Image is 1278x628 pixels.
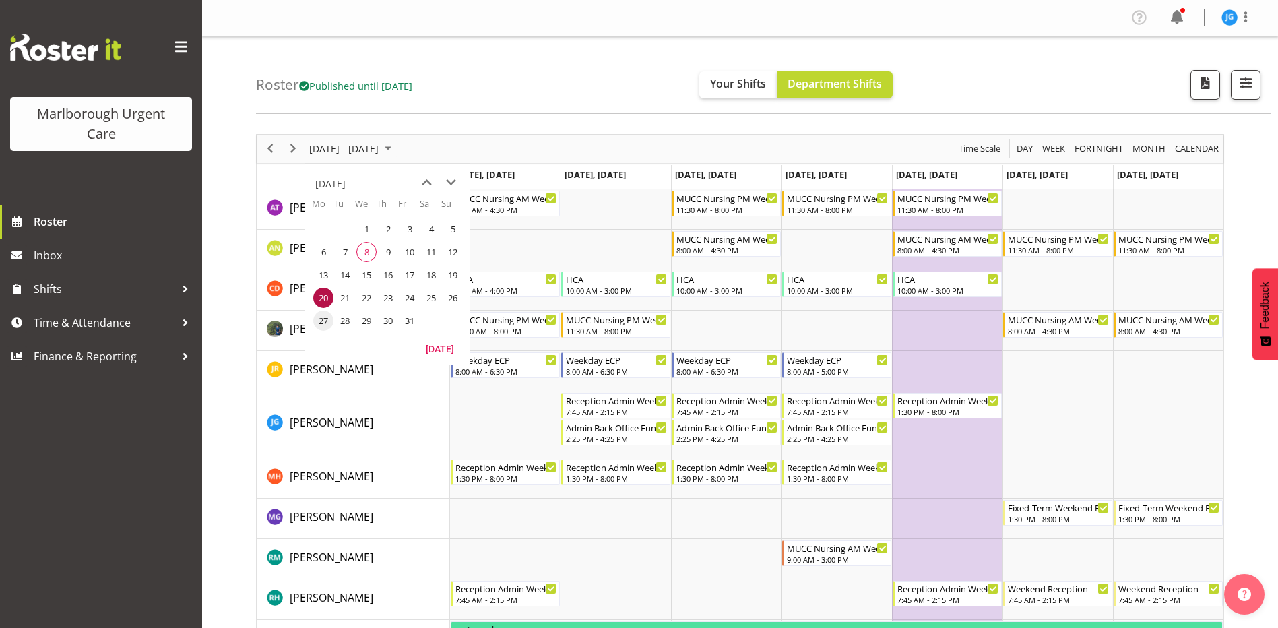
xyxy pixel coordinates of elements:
div: next period [282,135,305,163]
div: Reception Admin Weekday AM [787,394,888,407]
span: Friday, October 31, 2025 [400,311,420,331]
th: Tu [333,197,355,218]
div: 11:30 AM - 8:00 PM [455,325,556,336]
span: Thursday, October 30, 2025 [378,311,398,331]
div: MUCC Nursing AM Weekday [676,232,777,245]
span: Sunday, October 19, 2025 [443,265,463,285]
a: [PERSON_NAME] [290,321,373,337]
span: Tuesday, October 7, 2025 [335,242,355,262]
span: [PERSON_NAME] [290,241,373,255]
div: 7:45 AM - 2:15 PM [897,594,998,605]
div: Reception Admin Weekday PM [676,460,777,474]
div: Megan Gander"s event - Fixed-Term Weekend Reception Begin From Sunday, October 26, 2025 at 1:30:0... [1114,500,1223,526]
span: Tuesday, October 14, 2025 [335,265,355,285]
div: HCA [897,272,998,286]
div: MUCC Nursing PM Weekday [566,313,667,326]
div: 8:00 AM - 5:00 PM [787,366,888,377]
div: Margret Hall"s event - Reception Admin Weekday PM Begin From Tuesday, October 21, 2025 at 1:30:00... [561,460,670,485]
a: [PERSON_NAME] [290,509,373,525]
div: Alysia Newman-Woods"s event - MUCC Nursing AM Weekday Begin From Wednesday, October 22, 2025 at 8... [672,231,781,257]
span: Tuesday, October 21, 2025 [335,288,355,308]
th: Fr [398,197,420,218]
button: Download a PDF of the roster according to the set date range. [1190,70,1220,100]
img: josephine-godinez11850.jpg [1221,9,1238,26]
div: 10:00 AM - 3:00 PM [566,285,667,296]
div: Reception Admin Weekday PM [566,460,667,474]
button: Fortnight [1073,140,1126,157]
span: Friday, October 10, 2025 [400,242,420,262]
div: Alysia Newman-Woods"s event - MUCC Nursing PM Weekends Begin From Sunday, October 26, 2025 at 11:... [1114,231,1223,257]
div: Weekday ECP [676,353,777,367]
div: 9:00 AM - 3:00 PM [787,554,888,565]
div: Rochelle Harris"s event - Weekend Reception Begin From Sunday, October 26, 2025 at 7:45:00 AM GMT... [1114,581,1223,606]
div: 1:30 PM - 8:00 PM [897,406,998,417]
div: Reception Admin Weekday AM [676,394,777,407]
div: MUCC Nursing AM Weekday [455,191,556,205]
button: Your Shifts [699,71,777,98]
div: 11:30 AM - 8:00 PM [676,204,777,215]
span: [DATE], [DATE] [565,168,626,181]
div: HCA [676,272,777,286]
span: [PERSON_NAME] [290,200,373,215]
div: Admin Back Office Functions [566,420,667,434]
span: [DATE], [DATE] [896,168,957,181]
a: [PERSON_NAME] [290,590,373,606]
div: Josephine Godinez"s event - Admin Back Office Functions Begin From Thursday, October 23, 2025 at ... [782,420,891,445]
div: Agnes Tyson"s event - MUCC Nursing PM Weekday Begin From Wednesday, October 22, 2025 at 11:30:00 ... [672,191,781,216]
div: Reception Admin Weekday PM [455,460,556,474]
div: Josephine Godinez"s event - Reception Admin Weekday AM Begin From Wednesday, October 22, 2025 at ... [672,393,781,418]
div: 1:30 PM - 8:00 PM [455,473,556,484]
div: Jacinta Rangi"s event - Weekday ECP Begin From Tuesday, October 21, 2025 at 8:00:00 AM GMT+13:00 ... [561,352,670,378]
a: [PERSON_NAME] [290,468,373,484]
span: Fortnight [1073,140,1124,157]
td: Rochelle Harris resource [257,579,450,620]
button: previous month [414,170,439,195]
div: Fixed-Term Weekend Reception [1008,501,1109,514]
td: Cordelia Davies resource [257,270,450,311]
div: 2:25 PM - 4:25 PM [787,433,888,444]
div: MUCC Nursing PM Weekends [1118,232,1219,245]
span: Monday, October 20, 2025 [313,288,333,308]
div: 2:25 PM - 4:25 PM [676,433,777,444]
th: Su [441,197,463,218]
span: Thursday, October 16, 2025 [378,265,398,285]
button: Filter Shifts [1231,70,1260,100]
button: Time Scale [957,140,1003,157]
span: Saturday, October 18, 2025 [421,265,441,285]
div: Margret Hall"s event - Reception Admin Weekday PM Begin From Thursday, October 23, 2025 at 1:30:0... [782,460,891,485]
div: 1:30 PM - 8:00 PM [566,473,667,484]
button: Department Shifts [777,71,893,98]
div: MUCC Nursing PM Weekday [897,191,998,205]
div: Cordelia Davies"s event - HCA Begin From Wednesday, October 22, 2025 at 10:00:00 AM GMT+13:00 End... [672,272,781,297]
button: October 2025 [307,140,397,157]
div: Rochelle Harris"s event - Reception Admin Weekday AM Begin From Monday, October 20, 2025 at 7:45:... [451,581,560,606]
div: previous period [259,135,282,163]
a: [PERSON_NAME] [290,414,373,431]
div: 1:30 PM - 8:00 PM [1118,513,1219,524]
div: Reception Admin Weekday AM [455,582,556,595]
span: [PERSON_NAME] [290,321,373,336]
button: Timeline Week [1040,140,1068,157]
button: next month [439,170,463,195]
span: Roster [34,212,195,232]
span: Sunday, October 5, 2025 [443,219,463,239]
a: [PERSON_NAME] [290,240,373,256]
div: 1:30 PM - 8:00 PM [787,473,888,484]
div: MUCC Nursing PM Weekday [787,191,888,205]
span: Thursday, October 9, 2025 [378,242,398,262]
td: Agnes Tyson resource [257,189,450,230]
td: Josephine Godinez resource [257,391,450,458]
span: Tuesday, October 28, 2025 [335,311,355,331]
td: Megan Gander resource [257,499,450,539]
div: 11:30 AM - 8:00 PM [897,204,998,215]
button: Timeline Day [1015,140,1035,157]
div: Cordelia Davies"s event - HCA Begin From Thursday, October 23, 2025 at 10:00:00 AM GMT+13:00 Ends... [782,272,891,297]
td: Margret Hall resource [257,458,450,499]
div: Reception Admin Weekday PM [787,460,888,474]
div: 10:00 AM - 3:00 PM [676,285,777,296]
button: Timeline Month [1130,140,1168,157]
div: Weekend Reception [1118,582,1219,595]
div: Jacinta Rangi"s event - Weekday ECP Begin From Monday, October 20, 2025 at 8:00:00 AM GMT+13:00 E... [451,352,560,378]
th: We [355,197,377,218]
td: Rachel Murphy resource [257,539,450,579]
